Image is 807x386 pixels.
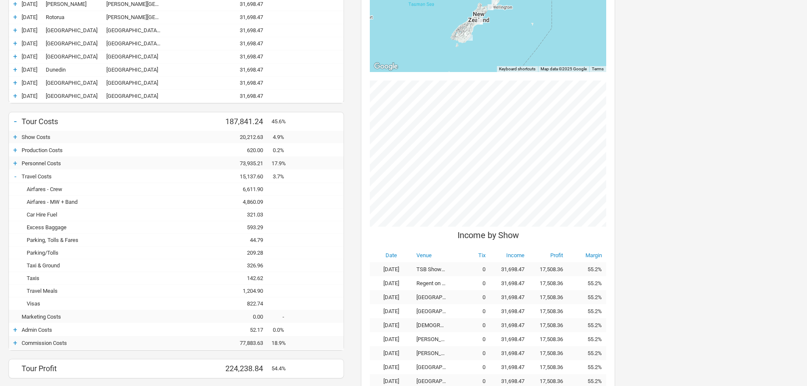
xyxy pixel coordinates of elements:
div: - [9,115,22,127]
td: [DATE] [370,318,412,332]
button: Keyboard shortcuts [499,66,535,72]
div: Sir Owen Glenn Theatre [106,14,170,20]
td: 55.2% [567,332,606,346]
div: - [9,172,22,181]
td: [PERSON_NAME][GEOGRAPHIC_DATA] [412,346,451,360]
div: Taxi & Ground [22,262,170,269]
td: [DATE] [370,346,412,360]
div: + [9,26,22,34]
a: Terms [592,67,604,71]
td: [DATE] [370,290,412,304]
td: 17,508.36 [529,318,568,332]
div: 620.00 [221,147,272,153]
div: 18.9% [272,340,293,346]
td: [DATE] [370,360,412,374]
span: [DATE] [22,53,37,60]
div: 0.2% [272,147,293,153]
th: Venue [412,248,451,262]
td: 0 [451,290,490,304]
td: 0 [451,346,490,360]
td: [DEMOGRAPHIC_DATA] [412,318,451,332]
div: St. James Theatre [106,27,170,33]
div: Tour Costs [22,117,170,126]
a: Open this area in Google Maps (opens a new window) [372,61,400,72]
div: Christchurch, Canterbury Region (31,698.47) [477,19,483,25]
td: 31,698.47 [490,290,529,304]
div: Visas [22,300,170,307]
th: Margin [567,248,606,262]
div: 4.9% [272,134,293,140]
div: + [9,65,22,74]
div: 17.9% [272,160,293,167]
td: 55.2% [567,360,606,374]
div: St. James Theatre [106,40,170,47]
div: Travel Meals [22,288,170,294]
td: 31,698.47 [490,276,529,290]
div: 44.79 [221,237,272,243]
td: [DATE] [370,332,412,346]
div: 52.17 [221,327,272,333]
div: + [9,146,22,154]
div: Dunedin, Otago Region (31,698.47) [467,35,473,41]
td: 55.2% [567,318,606,332]
td: 31,698.47 [490,360,529,374]
span: [DATE] [22,14,37,20]
div: Christchurch [22,93,106,99]
td: 0 [451,332,490,346]
div: Excess Baggage [22,224,170,230]
div: 31,698.47 [221,93,272,99]
div: Dunedin [22,67,106,73]
div: 209.28 [221,250,272,256]
td: [GEOGRAPHIC_DATA] [412,304,451,318]
div: Car Hire Fuel [22,211,170,218]
div: 20,212.63 [221,134,272,140]
div: 54.4% [272,365,293,372]
div: 1,204.90 [221,288,272,294]
td: 0 [451,262,490,276]
div: Marketing Costs [22,314,170,320]
div: 0.00 [221,314,272,320]
div: 822.74 [221,300,272,307]
div: Tour Profit [22,364,170,373]
div: 45.6% [272,118,293,125]
th: Profit [529,248,568,262]
div: + [9,13,22,21]
span: [DATE] [22,67,37,73]
div: 142.62 [221,275,272,281]
div: 77,883.63 [221,340,272,346]
div: 326.96 [221,262,272,269]
td: [GEOGRAPHIC_DATA] [412,290,451,304]
div: Christchurch Town Hall [106,80,170,86]
div: 0.0% [272,327,293,333]
div: Wellington, Wellington Region (31,698.47) [488,4,494,10]
td: 55.2% [567,262,606,276]
td: 0 [451,276,490,290]
div: + [9,92,22,100]
div: 31,698.47 [221,27,272,33]
td: 17,508.36 [529,304,568,318]
span: Map data ©2025 Google [541,67,587,71]
span: [DATE] [22,27,37,33]
div: Parking/Tolls [22,250,170,256]
div: Parking, Tolls & Fares [22,237,170,243]
div: Wellington [22,27,106,33]
div: 224,238.84 [221,364,272,373]
div: Regent Theatre [106,67,170,73]
div: Travel Costs [22,173,170,180]
td: 55.2% [567,290,606,304]
td: 55.2% [567,304,606,318]
td: [DATE] [370,262,412,276]
td: 0 [451,360,490,374]
div: Rotorua [22,14,106,20]
td: 17,508.36 [529,290,568,304]
td: Regent on Broadway [412,276,451,290]
div: 31,698.47 [221,53,272,60]
div: Admin Costs [22,327,170,333]
td: 55.2% [567,346,606,360]
div: 593.29 [221,224,272,230]
td: 55.2% [567,276,606,290]
td: 17,508.36 [529,332,568,346]
div: Personnel Costs [22,160,170,167]
td: 17,508.36 [529,262,568,276]
th: Date [370,248,412,262]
